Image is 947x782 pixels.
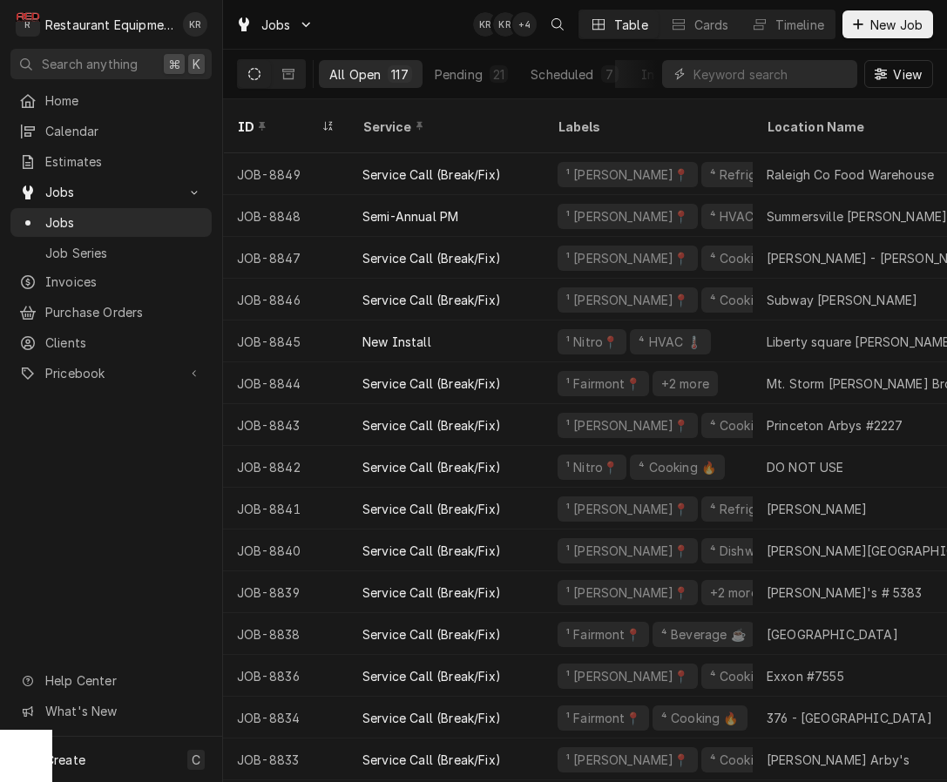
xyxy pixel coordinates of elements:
div: ¹ Fairmont📍 [565,625,642,644]
button: New Job [842,10,933,38]
span: Purchase Orders [45,303,203,321]
div: DO NOT USE [767,458,844,476]
a: Calendar [10,117,212,145]
div: 7 [605,65,615,84]
div: +2 more [660,374,711,393]
div: ¹ Nitro📍 [565,333,619,351]
div: JOB-8846 [223,279,348,320]
div: Service Call (Break/Fix) [362,249,501,267]
a: Go to Help Center [10,666,212,695]
div: Semi-Annual PM [362,207,458,226]
div: ⁴ Cooking 🔥 [708,667,789,685]
div: [PERSON_NAME]'s # 5383 [767,583,923,602]
span: Jobs [45,183,177,201]
div: ⁴ Cooking 🔥 [708,416,789,435]
div: Service Call (Break/Fix) [362,165,501,184]
div: ⁴ HVAC 🌡️ [708,207,775,226]
div: ⁴ Dishwashing 🌀 [708,542,813,560]
span: Home [45,91,203,110]
span: Search anything [42,55,138,73]
div: ¹ [PERSON_NAME]📍 [565,249,691,267]
span: Jobs [261,16,291,34]
div: JOB-8839 [223,571,348,613]
div: Service Call (Break/Fix) [362,416,501,435]
div: ⁴ HVAC 🌡️ [637,333,703,351]
a: Jobs [10,208,212,237]
input: Keyword search [693,60,849,88]
div: ¹ [PERSON_NAME]📍 [565,542,691,560]
div: ¹ [PERSON_NAME]📍 [565,751,691,769]
div: JOB-8838 [223,613,348,655]
div: ¹ Fairmont📍 [565,374,642,393]
div: ⁴ Cooking 🔥 [708,291,789,309]
div: ¹ Fairmont📍 [565,709,642,727]
div: JOB-8841 [223,488,348,529]
span: Job Series [45,244,203,262]
span: Invoices [45,273,203,291]
div: +2 more [708,583,760,602]
div: ¹ [PERSON_NAME]📍 [565,416,691,435]
div: Restaurant Equipment Diagnostics [45,16,173,34]
div: + 4 [512,12,537,37]
div: ⁴ Cooking 🔥 [708,249,789,267]
a: Invoices [10,267,212,296]
div: In Progress [641,65,711,84]
div: 117 [391,65,408,84]
div: All Open [329,65,381,84]
div: Service Call (Break/Fix) [362,583,501,602]
div: Pending [435,65,483,84]
div: KR [493,12,517,37]
span: View [890,65,925,84]
div: ⁴ Refrigeration ❄️ [708,165,819,184]
div: JOB-8843 [223,404,348,446]
div: Service Call (Break/Fix) [362,500,501,518]
div: Kelli Robinette's Avatar [473,12,497,37]
div: JOB-8833 [223,738,348,780]
div: Service Call (Break/Fix) [362,291,501,309]
div: Service Call (Break/Fix) [362,709,501,727]
a: Go to Jobs [10,178,212,206]
div: Restaurant Equipment Diagnostics's Avatar [16,12,40,37]
div: ⁴ Refrigeration ❄️ [708,500,819,518]
div: Summersville [PERSON_NAME] [767,207,947,226]
span: Help Center [45,671,201,690]
div: ¹ [PERSON_NAME]📍 [565,583,691,602]
div: JOB-8844 [223,362,348,404]
span: ⌘ [168,55,180,73]
div: [PERSON_NAME] Arby's [767,751,910,769]
span: C [192,751,200,769]
div: Table [614,16,648,34]
span: Create [45,752,85,767]
button: Search anything⌘K [10,49,212,79]
div: ¹ [PERSON_NAME]📍 [565,291,691,309]
div: Service Call (Break/Fix) [362,625,501,644]
div: Service Call (Break/Fix) [362,374,501,393]
div: ⁴ Beverage ☕ [660,625,747,644]
div: ¹ [PERSON_NAME]📍 [565,207,691,226]
a: Job Series [10,239,212,267]
div: ⁴ Cooking 🔥 [708,751,789,769]
button: View [864,60,933,88]
div: R [16,12,40,37]
div: Service Call (Break/Fix) [362,751,501,769]
div: JOB-8847 [223,237,348,279]
div: ⁴ Cooking 🔥 [660,709,741,727]
div: JOB-8848 [223,195,348,237]
button: Open search [544,10,572,38]
div: JOB-8849 [223,153,348,195]
span: Pricebook [45,364,177,382]
div: KR [183,12,207,37]
div: [GEOGRAPHIC_DATA] [767,625,898,644]
a: Estimates [10,147,212,176]
div: Subway [PERSON_NAME] [767,291,917,309]
div: Scheduled [531,65,593,84]
span: Estimates [45,152,203,171]
div: ¹ [PERSON_NAME]📍 [565,165,691,184]
span: Clients [45,334,203,352]
div: Kelli Robinette's Avatar [493,12,517,37]
a: Go to Pricebook [10,359,212,388]
div: Service Call (Break/Fix) [362,542,501,560]
span: Jobs [45,213,203,232]
div: 21 [493,65,504,84]
div: Princeton Arbys #2227 [767,416,903,435]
